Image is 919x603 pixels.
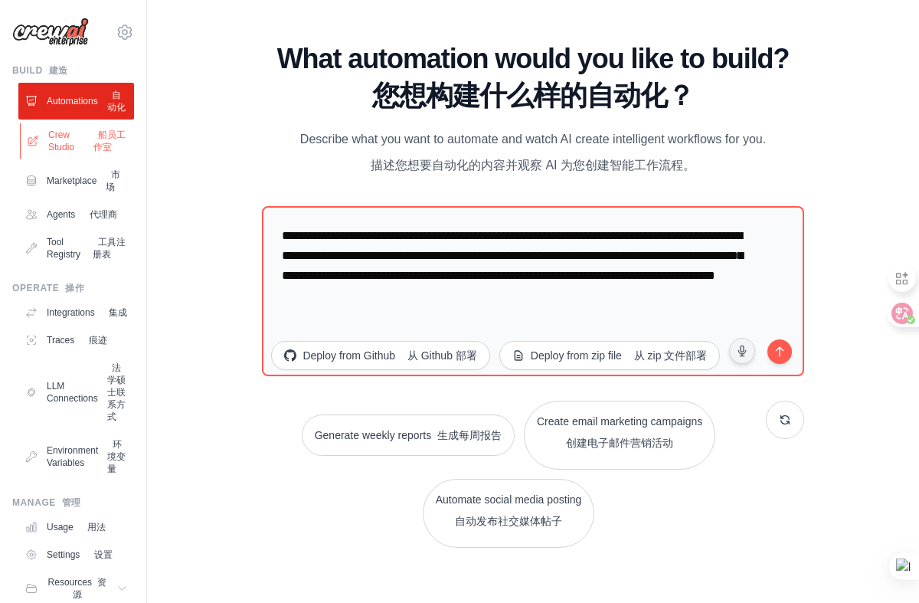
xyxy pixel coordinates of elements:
[109,307,127,318] font: 集成
[107,439,126,474] font: 环境变量
[107,90,126,113] font: 自动化
[49,65,68,76] font: 建造
[262,44,803,117] h1: What automation would you like to build?
[842,529,919,603] div: 聊天小组件
[18,356,134,429] a: LLM Connections 法学硕士联系方式
[18,300,134,325] a: Integrations 集成
[372,80,693,111] font: 您想构建什么样的自动化？
[18,542,134,567] a: Settings 设置
[499,341,721,370] button: Deploy from zip file 从 zip 文件部署
[18,515,134,539] a: Usage 用法
[90,209,117,220] font: 代理商
[423,479,595,548] button: Automate social media posting自动发布社交媒体帖子
[93,237,126,260] font: 工具注册表
[107,362,126,422] font: 法学硕士联系方式
[276,129,790,182] p: Describe what you want to automate and watch AI create intelligent workflows for you.
[271,341,489,370] button: Deploy from Github 从 Github 部署
[89,335,107,346] font: 痕迹
[12,496,134,509] div: Manage
[65,283,84,293] font: 操作
[18,83,134,120] a: Automations 自动化
[87,522,106,533] font: 用法
[18,432,134,481] a: Environment Variables 环境变量
[455,515,562,527] font: 自动发布社交媒体帖子
[524,401,715,470] button: Create email marketing campaigns创建电子邮件营销活动
[566,437,673,449] font: 创建电子邮件营销活动
[12,18,89,47] img: Logo
[94,549,113,560] font: 设置
[18,202,134,227] a: Agents 代理商
[12,64,134,77] div: Build
[842,529,919,603] iframe: Chat Widget
[12,282,134,294] div: Operate
[93,129,126,152] font: 船员工作室
[634,349,708,362] font: 从 zip 文件部署
[407,349,477,362] font: 从 Github 部署
[20,123,136,159] a: Crew Studio 船员工作室
[371,159,695,172] font: 描述您想要自动化的内容并观察 AI 为您创建智能工作流程。
[47,576,107,601] span: Resources
[437,429,502,441] font: 生成每周报告
[62,497,81,508] font: 管理
[18,230,134,267] a: Tool Registry 工具注册表
[18,162,134,199] a: Marketplace 市场
[106,169,120,192] font: 市场
[18,328,134,352] a: Traces 痕迹
[302,415,515,456] button: Generate weekly reports 生成每周报告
